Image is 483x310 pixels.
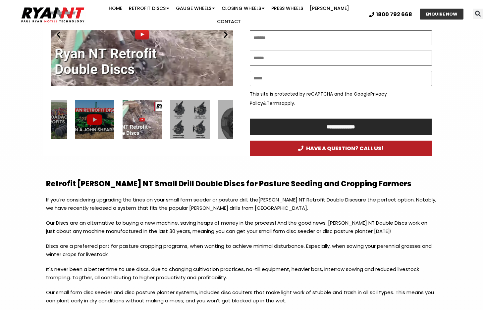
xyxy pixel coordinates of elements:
a: Privacy Policy [250,91,387,107]
div: 15 / 15 [27,100,67,139]
a: Gauge Wheels [173,2,218,15]
a: Contact [214,15,244,28]
a: Closing Wheels [218,2,268,15]
p: Discs are a preferred part for pasture cropping programs, when wanting to achieve minimal disturb... [46,242,437,265]
div: 4 / 15 [218,100,257,139]
nav: Menu [94,2,364,28]
span: ENQUIRE NOW [426,12,457,16]
div: Next slide [222,30,230,39]
a: Terms [267,100,282,107]
a: 1800 792 668 [369,12,412,17]
span: HAVE A QUESTION? CALL US! [298,146,384,151]
p: If you’re considering upgrading the tines on your small farm seeder or pasture drill, the are the... [46,196,437,219]
span: 1800 792 668 [376,12,412,17]
div: 1 / 15 [75,100,114,139]
a: Press Wheels [268,2,306,15]
a: Home [105,2,126,15]
div: 3 / 15 [170,100,209,139]
h2: Retrofit [PERSON_NAME] NT Small Drill Double Discs for Pasture Seeding and Cropping Farmers [46,179,437,189]
div: 2 / 15 [123,100,162,139]
div: Slides Slides [51,100,233,139]
a: ENQUIRE NOW [420,9,463,20]
p: It's never been a better time to use discs, due to changing cultivation practices, no-till equipm... [46,265,437,288]
a: [PERSON_NAME] [306,2,352,15]
a: [PERSON_NAME] NT Retrofit Double Discs [258,196,358,203]
p: This site is protected by reCAPTCHA and the Google & apply. [250,89,432,108]
img: Ryan NT logo [20,5,86,25]
p: Our Discs are an alternative to buying a new machine, saving heaps of money in the process! And t... [46,219,437,242]
div: Previous slide [54,30,63,39]
a: Retrofit Discs [126,2,173,15]
div: Ryan Double Discs Video [123,100,162,139]
a: HAVE A QUESTION? CALL US! [250,141,432,156]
